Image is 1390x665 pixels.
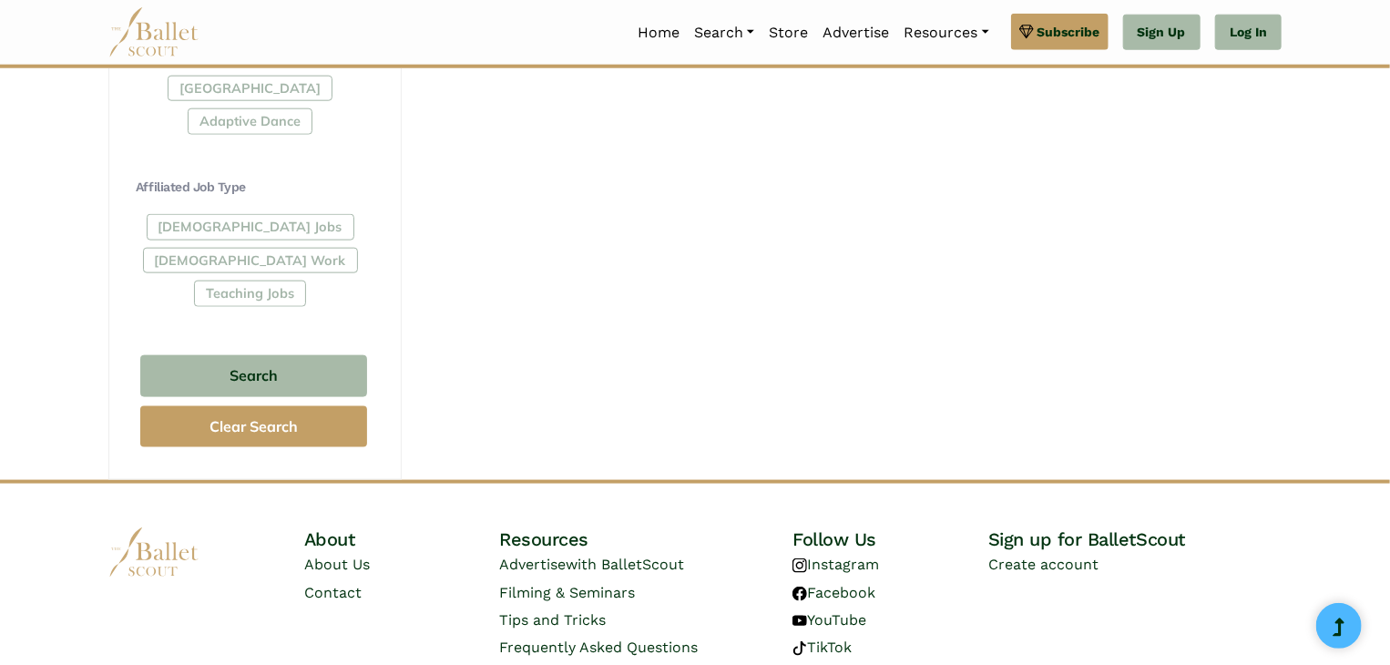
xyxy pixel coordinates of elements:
[304,556,370,573] a: About Us
[499,584,635,601] a: Filming & Seminars
[988,556,1099,573] a: Create account
[140,355,367,398] button: Search
[896,14,996,52] a: Resources
[136,179,372,197] h4: Affiliated Job Type
[304,527,500,551] h4: About
[792,641,807,656] img: tiktok logo
[499,639,698,656] a: Frequently Asked Questions
[792,639,852,656] a: TikTok
[792,527,988,551] h4: Follow Us
[108,527,199,578] img: logo
[792,611,866,629] a: YouTube
[304,584,362,601] a: Contact
[687,14,761,52] a: Search
[140,406,367,447] button: Clear Search
[1123,15,1201,51] a: Sign Up
[815,14,896,52] a: Advertise
[792,556,879,573] a: Instagram
[630,14,687,52] a: Home
[792,614,807,629] img: youtube logo
[988,527,1282,551] h4: Sign up for BalletScout
[792,584,875,601] a: Facebook
[499,527,792,551] h4: Resources
[761,14,815,52] a: Store
[792,558,807,573] img: instagram logo
[1215,15,1282,51] a: Log In
[1011,14,1109,50] a: Subscribe
[499,556,684,573] a: Advertisewith BalletScout
[792,587,807,601] img: facebook logo
[566,556,684,573] span: with BalletScout
[1037,22,1100,42] span: Subscribe
[1019,22,1034,42] img: gem.svg
[499,611,606,629] a: Tips and Tricks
